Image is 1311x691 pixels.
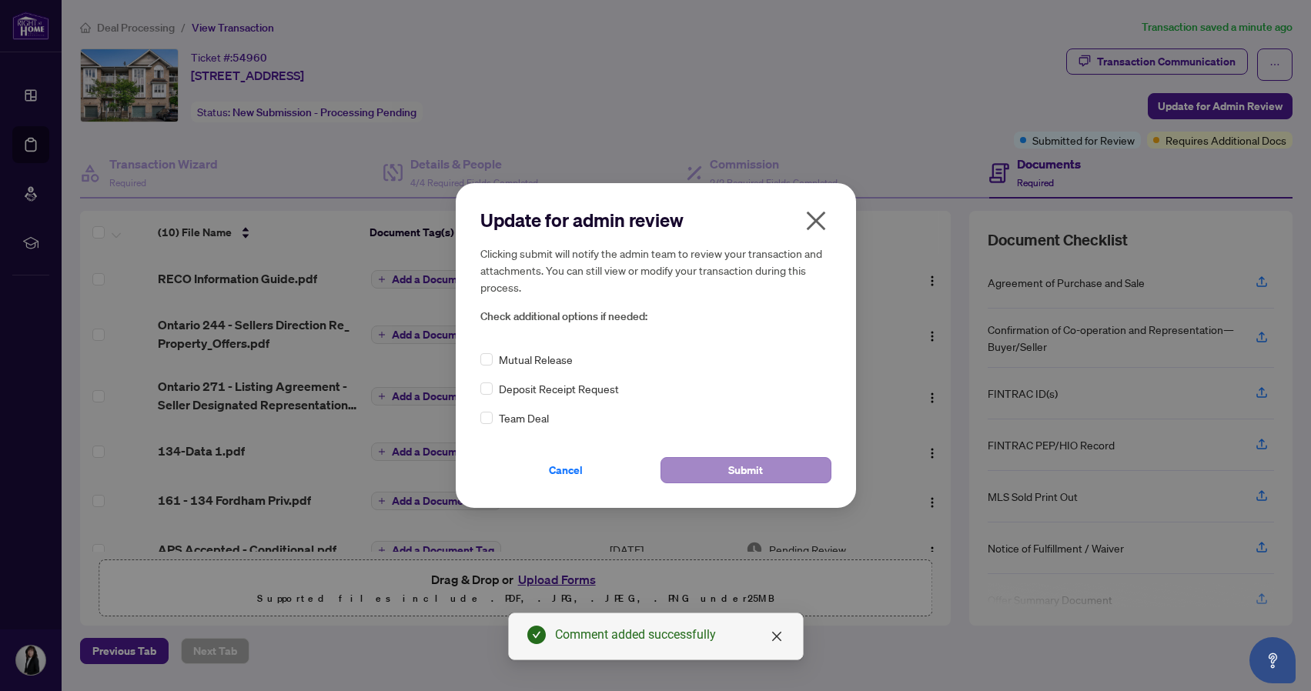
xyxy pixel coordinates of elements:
a: Close [768,628,785,645]
span: Cancel [549,458,583,482]
h5: Clicking submit will notify the admin team to review your transaction and attachments. You can st... [480,245,831,295]
span: close [771,630,783,643]
span: check-circle [527,626,546,644]
span: Team Deal [499,409,549,426]
span: Submit [728,458,763,482]
button: Open asap [1249,637,1296,683]
span: Check additional options if needed: [480,308,831,325]
h2: Update for admin review [480,208,831,232]
button: Cancel [480,457,651,483]
span: Mutual Release [499,351,573,368]
span: Deposit Receipt Request [499,380,619,397]
button: Submit [661,457,831,483]
div: Comment added successfully [555,626,784,644]
span: close [804,209,828,233]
